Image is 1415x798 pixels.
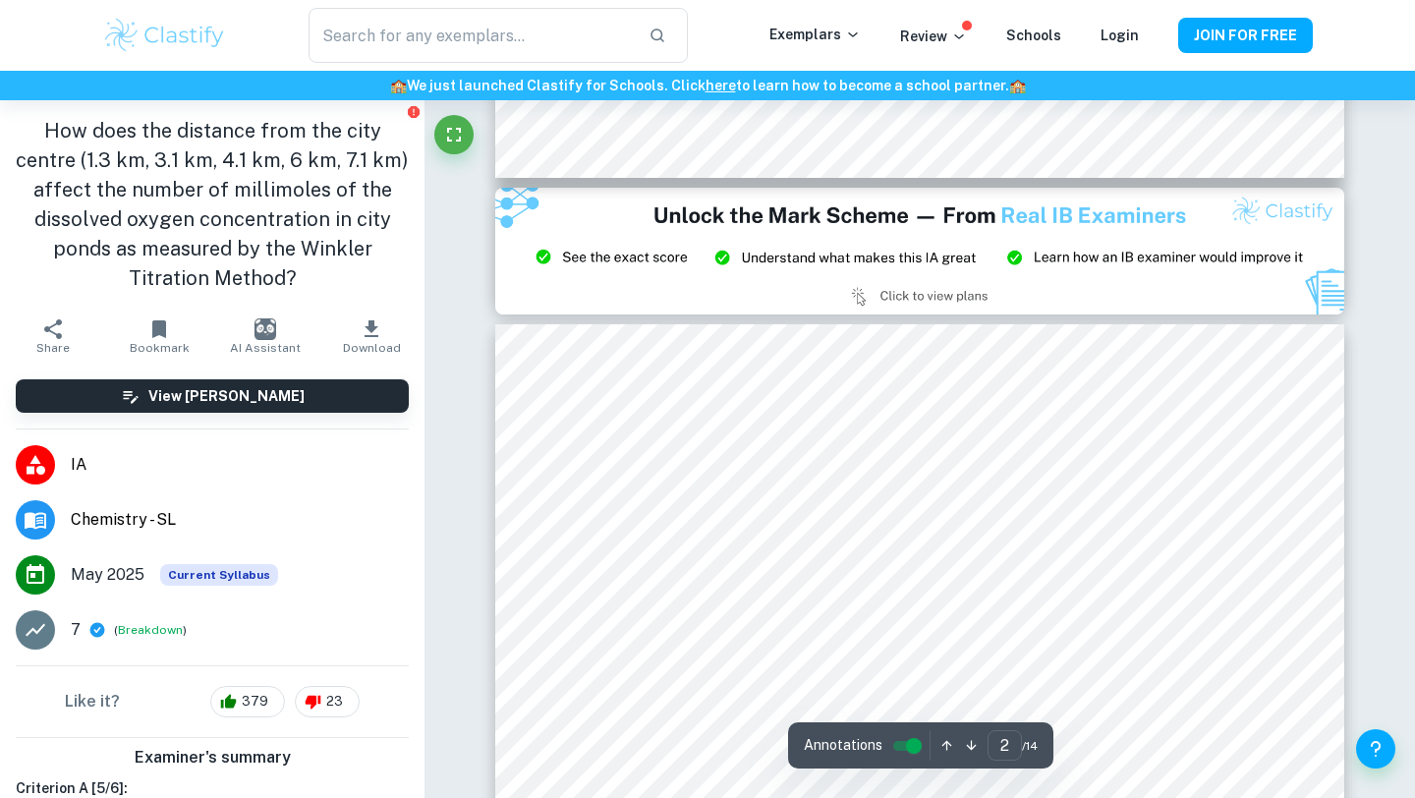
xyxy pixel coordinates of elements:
[8,746,417,769] h6: Examiner's summary
[434,115,474,154] button: Fullscreen
[769,24,861,45] p: Exemplars
[160,564,278,586] div: This exemplar is based on the current syllabus. Feel free to refer to it for inspiration/ideas wh...
[900,26,967,47] p: Review
[160,564,278,586] span: Current Syllabus
[343,341,401,355] span: Download
[106,309,212,364] button: Bookmark
[309,8,633,63] input: Search for any exemplars...
[1022,737,1038,755] span: / 14
[295,686,360,717] div: 23
[16,116,409,293] h1: How does the distance from the city centre (1.3 km, 3.1 km, 4.1 km, 6 km, 7.1 km) affect the numb...
[315,692,354,712] span: 23
[114,621,187,640] span: ( )
[71,563,144,587] span: May 2025
[118,621,183,639] button: Breakdown
[71,453,409,477] span: IA
[230,341,301,355] span: AI Assistant
[255,318,276,340] img: AI Assistant
[318,309,424,364] button: Download
[65,690,120,713] h6: Like it?
[406,104,421,119] button: Report issue
[210,686,285,717] div: 379
[1356,729,1395,769] button: Help and Feedback
[1009,78,1026,93] span: 🏫
[495,188,1344,315] img: Ad
[231,692,279,712] span: 379
[1178,18,1313,53] button: JOIN FOR FREE
[71,618,81,642] p: 7
[71,508,409,532] span: Chemistry - SL
[102,16,227,55] img: Clastify logo
[1101,28,1139,43] a: Login
[212,309,318,364] button: AI Assistant
[130,341,190,355] span: Bookmark
[36,341,70,355] span: Share
[804,735,882,756] span: Annotations
[4,75,1411,96] h6: We just launched Clastify for Schools. Click to learn how to become a school partner.
[390,78,407,93] span: 🏫
[148,385,305,407] h6: View [PERSON_NAME]
[706,78,736,93] a: here
[16,379,409,413] button: View [PERSON_NAME]
[1006,28,1061,43] a: Schools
